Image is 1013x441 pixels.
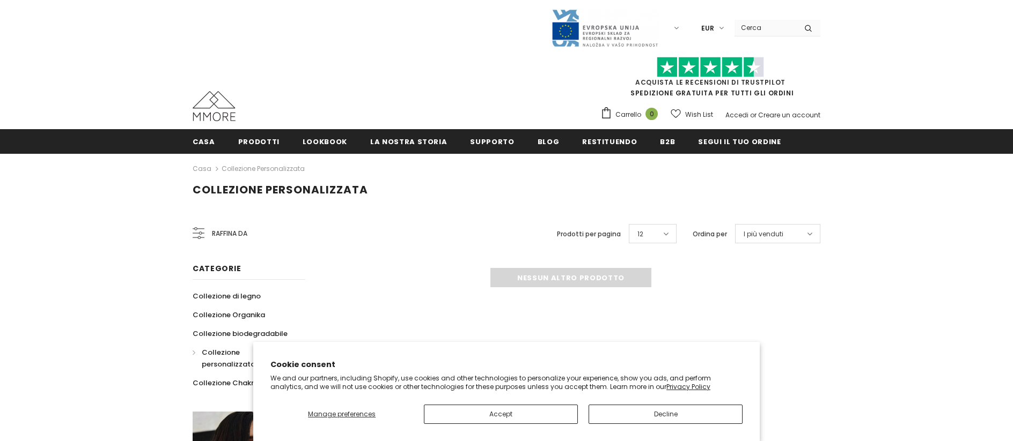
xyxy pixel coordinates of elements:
[193,129,215,153] a: Casa
[735,20,796,35] input: Search Site
[538,137,560,147] span: Blog
[193,162,211,175] a: Casa
[193,373,259,392] a: Collezione Chakra
[698,129,781,153] a: Segui il tuo ordine
[666,382,710,391] a: Privacy Policy
[551,9,658,48] img: Javni Razpis
[238,129,280,153] a: Prodotti
[222,164,305,173] a: Collezione personalizzata
[303,137,347,147] span: Lookbook
[193,291,261,301] span: Collezione di legno
[193,263,241,274] span: Categorie
[582,129,637,153] a: Restituendo
[693,229,727,240] label: Ordina per
[698,137,781,147] span: Segui il tuo ordine
[685,109,713,120] span: Wish List
[758,110,820,119] a: Creare un account
[424,405,578,424] button: Accept
[238,137,280,147] span: Prodotti
[701,23,714,34] span: EUR
[725,110,748,119] a: Accedi
[270,405,413,424] button: Manage preferences
[303,129,347,153] a: Lookbook
[193,182,368,197] span: Collezione personalizzata
[538,129,560,153] a: Blog
[635,78,786,87] a: Acquista le recensioni di TrustPilot
[193,91,236,121] img: Casi MMORE
[470,137,514,147] span: supporto
[671,105,713,124] a: Wish List
[193,328,288,339] span: Collezione biodegradabile
[744,229,783,240] span: I più venduti
[600,62,820,98] span: SPEDIZIONE GRATUITA PER TUTTI GLI ORDINI
[202,347,255,369] span: Collezione personalizzata
[589,405,743,424] button: Decline
[645,108,658,120] span: 0
[615,109,641,120] span: Carrello
[193,137,215,147] span: Casa
[193,305,265,324] a: Collezione Organika
[193,287,261,305] a: Collezione di legno
[370,137,447,147] span: La nostra storia
[657,57,764,78] img: Fidati di Pilot Stars
[660,129,675,153] a: B2B
[551,23,658,32] a: Javni Razpis
[193,343,293,373] a: Collezione personalizzata
[582,137,637,147] span: Restituendo
[212,228,247,240] span: Raffina da
[370,129,447,153] a: La nostra storia
[660,137,675,147] span: B2B
[637,229,643,240] span: 12
[270,359,743,370] h2: Cookie consent
[750,110,757,119] span: or
[470,129,514,153] a: supporto
[193,324,288,343] a: Collezione biodegradabile
[308,409,376,418] span: Manage preferences
[270,374,743,391] p: We and our partners, including Shopify, use cookies and other technologies to personalize your ex...
[557,229,621,240] label: Prodotti per pagina
[600,107,663,123] a: Carrello 0
[193,378,259,388] span: Collezione Chakra
[193,310,265,320] span: Collezione Organika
